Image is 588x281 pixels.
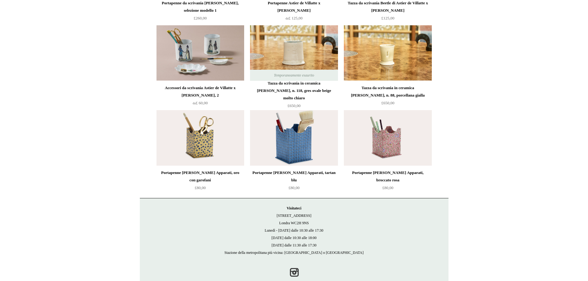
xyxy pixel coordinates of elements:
font: £260,00 [194,16,206,20]
a: Tazza da scrivania in ceramica [PERSON_NAME], n. 118, gres ovale beige molto chiaro £650,00 [250,80,338,110]
a: Portapenne [PERSON_NAME] Apparati, broccato rosa £80,00 [344,169,432,194]
img: Portapenne Scanlon Apparati, oro con garofani [156,110,244,166]
a: Portapenne [PERSON_NAME] Apparati, oro con garofani £80,00 [156,169,244,194]
font: £125,00 [381,16,394,20]
font: £80,00 [289,185,300,190]
font: [DATE] dalle 10:30 alle 18:00 [272,236,317,240]
font: Temporaneamente esaurito [274,73,314,77]
img: Tazza da scrivania in ceramica Steve Harrison, n. 88, porcellana gialla [344,25,432,81]
font: Portapenne da scrivania [PERSON_NAME], selezione modello 1 [162,1,239,13]
font: £80,00 [195,185,206,190]
a: Portapenne Scanlon Apparati, oro con garofani Portapenne Scanlon Apparati, oro con garofani [156,110,244,166]
font: £80,00 [382,185,394,190]
font: da [286,17,289,20]
font: Portapenne Astier de Villatte x [PERSON_NAME] [268,1,320,13]
font: Lunedì - [DATE] dalle 10:30 alle 17:30 [265,228,323,233]
font: Portapenne [PERSON_NAME] Apparati, oro con garofani [161,170,239,182]
font: £ 125,00 [289,16,303,20]
a: Accessori da scrivania Astier de Villatte x John Derian, 2 Accessori da scrivania Astier de Villa... [156,25,244,81]
font: £650,00 [287,103,300,108]
a: Tazza da scrivania in ceramica Steve Harrison, n. 88, porcellana gialla Tazza da scrivania in cer... [344,25,432,81]
img: Tazza da scrivania in ceramica Steve Harrison, n. 118, gres ovale beige molto chiaro [250,25,338,81]
img: Accessori da scrivania Astier de Villatte x John Derian, 2 [156,25,244,81]
font: da [193,101,196,105]
a: Tazza da scrivania in ceramica [PERSON_NAME], n. 88, porcellana gialla £650,00 [344,84,432,110]
font: Stazione della metropolitana più vicina: [GEOGRAPHIC_DATA] o [GEOGRAPHIC_DATA] [224,250,364,255]
a: Tazza da scrivania in ceramica Steve Harrison, n. 118, gres ovale beige molto chiaro Tazza da scr... [250,25,338,81]
font: Portapenne [PERSON_NAME] Apparati, broccato rosa [352,170,423,182]
font: £ 60,00 [196,101,208,105]
a: Portapenne Scanlon Apparati, broccato rosa Portapenne Scanlon Apparati, broccato rosa [344,110,432,166]
font: Tazza da scrivania in ceramica [PERSON_NAME], n. 88, porcellana gialla [351,85,425,97]
font: Londra WC2H 9NS [279,221,309,225]
font: [DATE] dalle 11:30 alle 17:30 [272,243,317,247]
a: Instagram [287,266,301,279]
img: Portapenne Scanlon Apparati, tartan blu [250,110,338,166]
font: [STREET_ADDRESS] [277,213,311,218]
font: £650,00 [381,101,394,105]
a: Portapenne Scanlon Apparati, tartan blu Portapenne Scanlon Apparati, tartan blu [250,110,338,166]
font: Accessori da scrivania Astier de Villatte x [PERSON_NAME], 2 [165,85,236,97]
font: Portapenne [PERSON_NAME] Apparati, tartan blu [252,170,336,182]
a: Accessori da scrivania Astier de Villatte x [PERSON_NAME], 2 da£ 60,00 [156,84,244,110]
font: Visitateci [287,206,302,210]
font: Tazza da scrivania Beetle di Astier de Villatte x [PERSON_NAME] [348,1,428,13]
img: Portapenne Scanlon Apparati, broccato rosa [344,110,432,166]
font: Tazza da scrivania in ceramica [PERSON_NAME], n. 118, gres ovale beige molto chiaro [257,81,331,100]
a: Portapenne [PERSON_NAME] Apparati, tartan blu £80,00 [250,169,338,194]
